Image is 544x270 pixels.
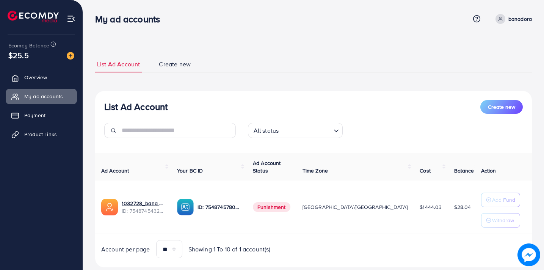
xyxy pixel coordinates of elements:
img: image [519,245,539,265]
p: banadora [508,14,532,24]
img: ic-ads-acc.e4c84228.svg [101,199,118,215]
span: List Ad Account [97,60,140,69]
span: Cost [420,167,431,174]
p: Withdraw [492,216,514,225]
span: Ad Account Status [253,159,281,174]
button: Create new [480,100,523,114]
img: logo [8,11,59,22]
span: $25.5 [8,50,29,61]
a: My ad accounts [6,89,77,104]
a: 1032728_bana dor ad account 1_1757579407255 [122,199,165,207]
span: Balance [454,167,474,174]
a: Overview [6,70,77,85]
span: [GEOGRAPHIC_DATA]/[GEOGRAPHIC_DATA] [303,203,408,211]
span: Account per page [101,245,150,254]
span: Your BC ID [177,167,203,174]
img: image [67,52,74,60]
span: Overview [24,74,47,81]
a: banadora [492,14,532,24]
span: Punishment [253,202,290,212]
span: $1444.03 [420,203,442,211]
button: Withdraw [481,213,520,228]
img: menu [67,14,75,23]
span: Create new [159,60,191,69]
a: Payment [6,108,77,123]
span: ID: 7548745432170184711 [122,207,165,215]
img: ic-ba-acc.ded83a64.svg [177,199,194,215]
span: Action [481,167,496,174]
span: All status [252,125,281,136]
span: Time Zone [303,167,328,174]
span: Showing 1 To 10 of 1 account(s) [188,245,271,254]
p: Add Fund [492,195,515,204]
span: Payment [24,111,45,119]
span: $28.04 [454,203,471,211]
input: Search for option [281,124,330,136]
h3: My ad accounts [95,14,166,25]
span: Ad Account [101,167,129,174]
span: Create new [488,103,515,111]
button: Add Fund [481,193,520,207]
div: Search for option [248,123,343,138]
span: Ecomdy Balance [8,42,49,49]
span: My ad accounts [24,93,63,100]
span: Product Links [24,130,57,138]
div: <span class='underline'>1032728_bana dor ad account 1_1757579407255</span></br>7548745432170184711 [122,199,165,215]
p: ID: 7548745780125483025 [198,202,241,212]
a: Product Links [6,127,77,142]
h3: List Ad Account [104,101,168,112]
